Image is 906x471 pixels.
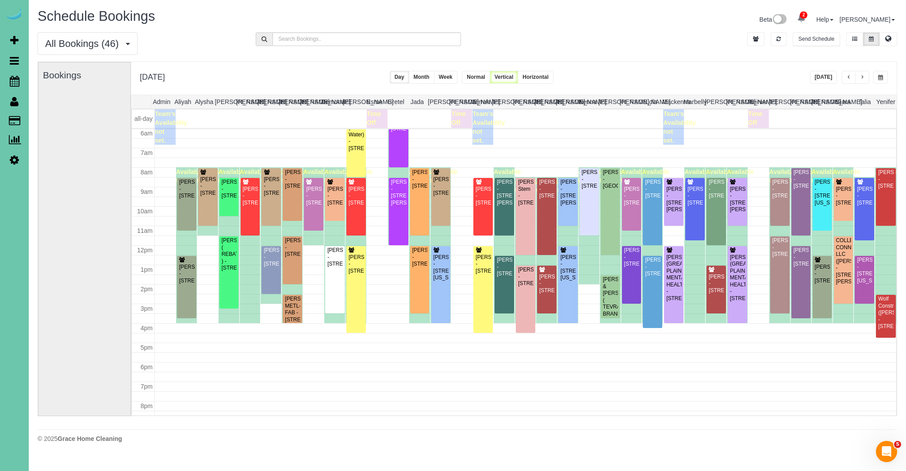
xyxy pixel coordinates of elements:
a: 2 [793,9,810,28]
th: Gretel [385,95,407,108]
div: [PERSON_NAME] - [STREET_ADDRESS][PERSON_NAME] [729,186,745,213]
span: Available time [727,168,754,184]
th: Marbelly [683,95,705,108]
span: Schedule Bookings [38,8,155,24]
div: [PERSON_NAME] - [STREET_ADDRESS] [263,247,279,267]
a: Help [816,16,833,23]
div: [PERSON_NAME] - [STREET_ADDRESS][US_STATE] [814,179,830,206]
button: Vertical [490,71,518,84]
th: [PERSON_NAME] [300,95,321,108]
span: Available time [409,168,436,184]
div: [PERSON_NAME] - [STREET_ADDRESS] [581,169,597,189]
div: [PERSON_NAME] - [STREET_ADDRESS] [179,264,195,284]
button: Day [390,71,409,84]
span: Available time [536,178,563,194]
div: [PERSON_NAME] - [STREET_ADDRESS][US_STATE] [856,257,872,284]
a: Beta [760,16,787,23]
th: Demona [321,95,342,108]
div: [PERSON_NAME] - [STREET_ADDRESS] [327,247,343,267]
button: Week [434,71,457,84]
span: Available time [791,168,818,184]
th: [PERSON_NAME] [215,95,236,108]
th: [PERSON_NAME] [492,95,513,108]
div: [PERSON_NAME] - [STREET_ADDRESS][US_STATE] [433,254,449,282]
span: Time Off [748,110,762,126]
span: Available time [494,168,521,184]
div: [PERSON_NAME] - [STREET_ADDRESS] [878,169,894,189]
div: [PERSON_NAME] - [STREET_ADDRESS] [475,186,491,206]
span: Available time [833,168,860,184]
div: [PERSON_NAME] - [STREET_ADDRESS][US_STATE] [560,254,576,282]
div: [PERSON_NAME] - [STREET_ADDRESS] [412,169,428,189]
div: [PERSON_NAME] - [STREET_ADDRESS] [284,169,300,189]
th: Reinier [747,95,768,108]
th: Jerrah [470,95,491,108]
div: [PERSON_NAME] & [PERSON_NAME] ( TEVRA BRANDS ) - [STREET_ADDRESS][PERSON_NAME] [603,276,618,338]
th: Jada [407,95,428,108]
span: 5 [894,441,901,448]
div: [PERSON_NAME] - [STREET_ADDRESS] [348,254,364,274]
span: Available time [430,168,457,184]
div: [PERSON_NAME] - [STREET_ADDRESS] [836,186,852,206]
div: [PERSON_NAME] - [STREET_ADDRESS] [645,257,660,277]
span: Available time [282,168,309,184]
div: [PERSON_NAME]-Stem - [STREET_ADDRESS] [518,179,534,206]
div: [PERSON_NAME] - [STREET_ADDRESS] [645,179,660,199]
div: [PERSON_NAME] - [STREET_ADDRESS] [793,247,809,267]
th: [PERSON_NAME] [449,95,470,108]
div: [PERSON_NAME] - [STREET_ADDRESS] [433,176,449,197]
button: Horizontal [518,71,553,84]
span: Available time [812,168,839,184]
th: Aliyah [172,95,193,108]
th: Lola [641,95,662,108]
span: 7am [141,149,153,156]
div: [PERSON_NAME] METL-FAB - [STREET_ADDRESS][PERSON_NAME] [284,296,300,330]
th: [PERSON_NAME] [279,95,300,108]
div: [PERSON_NAME] - [STREET_ADDRESS] [284,237,300,258]
span: Available time [579,168,606,184]
span: 2 [800,12,807,19]
span: Available time [769,168,796,184]
div: [PERSON_NAME] - [STREET_ADDRESS] [348,186,364,206]
span: 5pm [141,344,153,351]
th: [PERSON_NAME] [257,95,279,108]
span: Available time [261,168,288,184]
span: 12pm [137,247,153,254]
div: [PERSON_NAME] - [STREET_ADDRESS] [475,254,491,274]
span: Available time [324,168,351,184]
div: [PERSON_NAME] (GREAT PLAINS MENTAL HEALTH) - [STREET_ADDRESS] [666,254,682,302]
div: [PERSON_NAME] - [STREET_ADDRESS][PERSON_NAME] [496,179,512,206]
div: [PERSON_NAME] - [STREET_ADDRESS] [539,274,555,294]
button: All Bookings (46) [38,32,138,55]
input: Search Bookings.. [273,32,461,46]
div: [PERSON_NAME] - [STREET_ADDRESS] [624,186,640,206]
th: [PERSON_NAME] [619,95,641,108]
span: Available time [642,168,669,184]
span: Available time [346,168,372,184]
div: [PERSON_NAME] - [STREET_ADDRESS] [327,186,343,206]
div: [PERSON_NAME] - [STREET_ADDRESS][PERSON_NAME] [666,186,682,213]
span: Available time [854,178,881,194]
th: [PERSON_NAME] [726,95,747,108]
img: New interface [772,14,787,26]
th: Siara [833,95,854,108]
h2: [DATE] [140,71,165,82]
span: Available time [515,178,542,194]
a: Automaid Logo [5,9,23,21]
th: [PERSON_NAME] [428,95,449,108]
th: [PERSON_NAME] [598,95,619,108]
button: Send Schedule [793,32,840,46]
th: Talia [854,95,875,108]
a: [PERSON_NAME] [840,16,895,23]
div: © 2025 [38,434,897,443]
span: 8pm [141,402,153,409]
th: [PERSON_NAME] [236,95,257,108]
span: Available time [219,168,246,184]
span: Available time [600,168,627,184]
div: [PERSON_NAME] - [STREET_ADDRESS][PERSON_NAME] [560,179,576,206]
th: [PERSON_NAME] [769,95,790,108]
span: Available time [706,168,733,184]
span: Available time [240,168,267,184]
th: Mackenna [662,95,683,108]
th: [PERSON_NAME] [342,95,364,108]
